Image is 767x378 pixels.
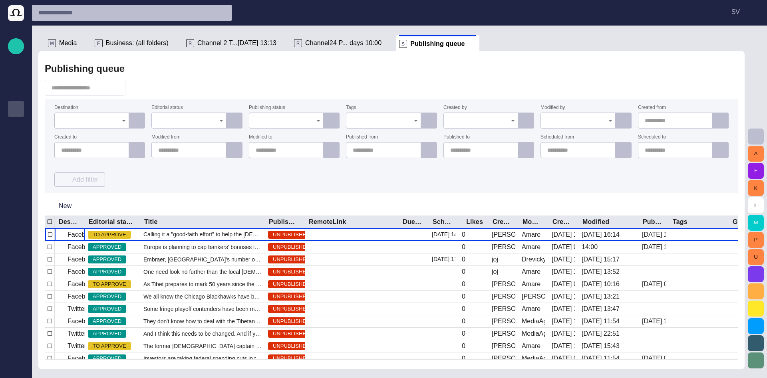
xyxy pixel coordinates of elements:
button: U [748,249,764,265]
div: Janko [492,342,515,350]
div: joj [492,255,498,264]
div: Modified [582,218,609,226]
span: TO APPROVE [88,280,131,288]
div: Created [552,218,572,226]
span: As Tibet prepares to mark 50 years since the Dalai Lama fled [143,280,262,288]
div: Title [144,218,158,226]
p: Facebook [68,230,95,239]
span: Channel24 P... days 10:00 [305,39,382,47]
span: Publishing queue KKK [11,120,21,130]
p: Twitter [68,304,86,314]
div: AI Assistant [8,261,24,277]
div: 03/09 13:47 [582,305,620,313]
span: TO APPROVE [88,342,131,350]
label: Published from [346,135,378,140]
div: Janko [492,329,515,338]
div: 0 [462,329,465,338]
div: [URL][DOMAIN_NAME] [8,245,24,261]
p: Social Media [11,216,21,224]
span: Publishing queue [11,104,21,114]
div: Destination [59,218,78,226]
button: New [45,199,86,213]
div: 02/09 16:14 [582,230,620,239]
p: Octopus [11,280,21,288]
span: Media [11,136,21,146]
div: MMedia [45,35,91,51]
div: 10/04/2013 11:02 [432,253,455,265]
div: Editorial status [89,218,134,226]
div: 15/05/2013 13:21 [582,292,620,301]
div: Due date [403,218,422,226]
span: My OctopusX [11,200,21,210]
div: 03/09 10:16 [582,280,620,289]
button: Open [313,115,324,126]
div: Janko [492,305,515,313]
span: APPROVED [88,317,126,325]
span: TO APPROVE [88,231,131,239]
span: Channel 2 T...[DATE] 13:13 [197,39,276,47]
span: UNPUBLISHED [268,231,314,239]
p: Publishing queue KKK [11,120,21,128]
button: K [748,180,764,196]
div: 15/05/2013 19:10 [552,317,575,326]
label: Modified to [249,135,272,140]
div: 0 [462,317,465,326]
p: AI Assistant [11,264,21,272]
span: UNPUBLISHED [268,293,314,301]
span: Social Media [11,216,21,226]
label: Modified by [540,105,565,111]
label: Publishing status [249,105,285,111]
div: 10/04/2013 09:23 [552,243,575,251]
div: Media-test with filter [8,165,24,181]
button: Open [410,115,421,126]
span: APPROVED [88,293,126,301]
div: 02/09 15:43 [582,342,620,350]
span: AI Assistant [11,264,21,273]
div: 15/05/2013 13:21 [552,292,575,301]
span: [URL][DOMAIN_NAME] [11,248,21,257]
p: Media [11,136,21,144]
span: Embraer, Brazil's number one exporter of manufactured goods, [143,255,262,263]
span: UNPUBLISHED [268,268,314,276]
div: Amare [522,230,540,239]
div: Amare [522,280,540,289]
h2: Publishing queue [45,63,125,74]
div: RChannel24 P... days 10:00 [291,35,396,51]
span: Rundowns [11,72,21,82]
div: 02/09 13:52 [582,267,620,276]
div: Group [733,218,752,226]
div: 17/04/2013 03:51 [552,280,575,289]
div: 0 [462,305,465,313]
div: 10/04/2013 11:37 [552,267,575,276]
p: Facebook [68,279,95,289]
div: 0 [462,267,465,276]
div: 14:00 [582,243,598,251]
img: Octopus News Room [8,5,24,21]
div: 28/07/2022 11:54 [582,317,620,326]
span: UNPUBLISHED [268,280,314,288]
p: Facebook [68,292,95,301]
span: APPROVED [88,243,126,251]
label: Destination [54,105,78,111]
div: 19/08 15:47 [642,243,666,251]
p: My OctopusX [11,200,21,208]
button: Open [507,115,519,126]
p: Twitter [68,341,86,351]
div: Publishing queue [8,101,24,117]
div: MediaAgent [522,329,545,338]
ul: main menu [8,69,24,293]
div: 0 [462,255,465,264]
div: 01/09 15:17 [582,255,620,264]
div: Janko [492,280,515,289]
div: 19/08 14:40 [432,228,455,241]
p: Media-test with filter [11,168,21,176]
span: Europe is planning to cap bankers' bonuses in a bid to curb the kind of reckless risk taking that... [143,243,262,251]
span: Some fringe playoff contenders have been making some moves l [143,305,262,313]
div: 07/05/2018 09:30 [642,280,666,289]
div: RChannel 2 T...[DATE] 13:13 [183,35,291,51]
span: UNPUBLISHED [268,243,314,251]
span: One need look no further than the local Mexican stand to fin [143,268,262,276]
div: Octopus [8,277,24,293]
span: Administration [11,152,21,162]
span: UNPUBLISHED [268,317,314,325]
